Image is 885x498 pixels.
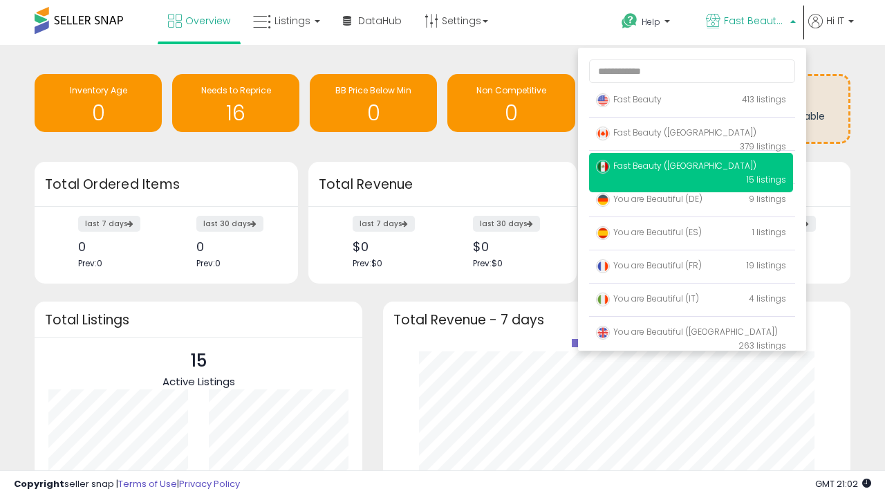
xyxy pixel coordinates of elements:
span: You are Beautiful ([GEOGRAPHIC_DATA]) [596,326,778,338]
a: Help [611,2,693,45]
span: 15 listings [747,174,786,185]
div: $0 [353,239,432,254]
span: Hi IT [826,14,844,28]
div: $0 [473,239,552,254]
a: Non Competitive 0 [447,74,575,132]
span: 1 listings [752,226,786,238]
span: You are Beautiful (ES) [596,226,702,238]
label: last 7 days [353,216,415,232]
span: Fast Beauty [596,93,662,105]
p: 15 [162,348,235,374]
i: Get Help [621,12,638,30]
span: You are Beautiful (DE) [596,193,702,205]
strong: Copyright [14,477,64,490]
span: Inventory Age [70,84,127,96]
span: Fast Beauty ([GEOGRAPHIC_DATA]) [724,14,786,28]
label: last 30 days [473,216,540,232]
span: Overview [185,14,230,28]
span: Prev: 0 [196,257,221,269]
img: mexico.png [596,160,610,174]
span: 9 listings [749,193,786,205]
span: Listings [274,14,310,28]
a: Privacy Policy [179,477,240,490]
div: 0 [196,239,274,254]
img: uk.png [596,326,610,340]
span: 379 listings [740,140,786,152]
span: Fast Beauty ([GEOGRAPHIC_DATA]) [596,127,756,138]
a: Needs to Reprice 16 [172,74,299,132]
img: france.png [596,259,610,273]
span: Prev: $0 [473,257,503,269]
h1: 0 [317,102,430,124]
span: You are Beautiful (IT) [596,293,699,304]
span: Prev: $0 [353,257,382,269]
span: Prev: 0 [78,257,102,269]
a: Inventory Age 0 [35,74,162,132]
img: spain.png [596,226,610,240]
h1: 0 [454,102,568,124]
span: 19 listings [747,259,786,271]
span: Fast Beauty ([GEOGRAPHIC_DATA]) [596,160,756,172]
span: 413 listings [742,93,786,105]
span: DataHub [358,14,402,28]
span: Non Competitive [476,84,546,96]
a: BB Price Below Min 0 [310,74,437,132]
h3: Total Revenue [319,175,566,194]
img: germany.png [596,193,610,207]
span: 2025-09-7 21:02 GMT [815,477,871,490]
h1: 0 [41,102,155,124]
span: BB Price Below Min [335,84,411,96]
div: seller snap | | [14,478,240,491]
h3: Total Listings [45,315,352,325]
h1: 16 [179,102,292,124]
span: Needs to Reprice [201,84,271,96]
h3: Total Ordered Items [45,175,288,194]
span: Help [642,16,660,28]
div: 0 [78,239,156,254]
a: Hi IT [808,14,854,45]
img: italy.png [596,293,610,306]
span: You are Beautiful (FR) [596,259,702,271]
h3: Total Revenue - 7 days [393,315,840,325]
label: last 30 days [196,216,263,232]
span: 4 listings [749,293,786,304]
span: Active Listings [162,374,235,389]
a: Terms of Use [118,477,177,490]
img: canada.png [596,127,610,140]
label: last 7 days [78,216,140,232]
span: 263 listings [738,340,786,351]
img: usa.png [596,93,610,107]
